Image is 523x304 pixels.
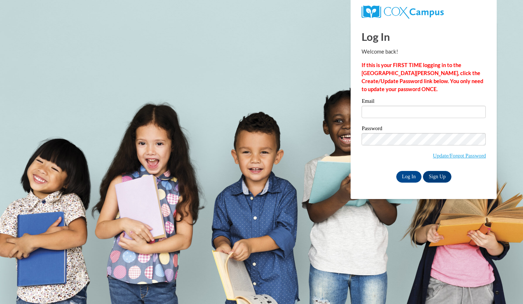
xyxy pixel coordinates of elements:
img: COX Campus [362,5,443,19]
p: Welcome back! [362,48,486,56]
label: Password [362,126,486,133]
h1: Log In [362,29,486,44]
a: Update/Forgot Password [433,153,486,159]
a: COX Campus [362,5,486,19]
a: Sign Up [423,171,451,183]
strong: If this is your FIRST TIME logging in to the [GEOGRAPHIC_DATA][PERSON_NAME], click the Create/Upd... [362,62,483,92]
input: Log In [396,171,422,183]
label: Email [362,98,486,106]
